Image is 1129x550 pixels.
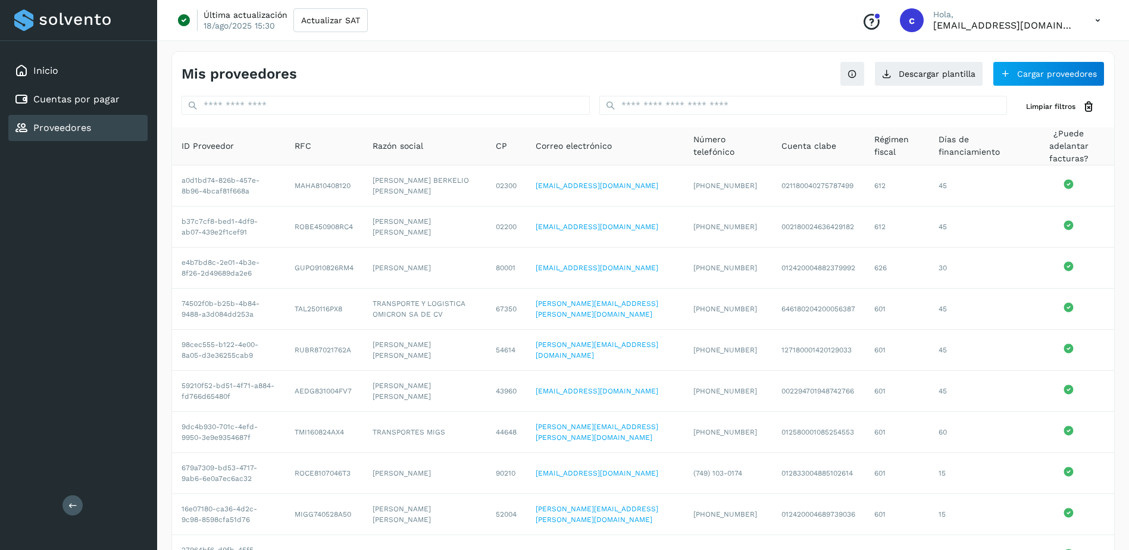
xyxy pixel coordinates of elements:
[781,140,836,152] span: Cuenta clabe
[693,428,757,436] span: [PHONE_NUMBER]
[929,207,1024,248] td: 45
[293,8,368,32] button: Actualizar SAT
[486,248,526,289] td: 80001
[33,93,120,105] a: Cuentas por pagar
[865,494,929,535] td: 601
[536,182,658,190] a: [EMAIL_ADDRESS][DOMAIN_NAME]
[1033,127,1105,165] span: ¿Puede adelantar facturas?
[363,412,486,453] td: TRANSPORTES MIGS
[693,510,757,518] span: [PHONE_NUMBER]
[929,494,1024,535] td: 15
[1017,96,1105,118] button: Limpiar filtros
[693,469,742,477] span: (749) 103-0174
[486,165,526,207] td: 02300
[285,453,363,494] td: ROCE8107046T3
[929,371,1024,412] td: 45
[8,86,148,112] div: Cuentas por pagar
[536,469,658,477] a: [EMAIL_ADDRESS][DOMAIN_NAME]
[1026,101,1075,112] span: Limpiar filtros
[693,223,757,231] span: [PHONE_NUMBER]
[486,207,526,248] td: 02200
[536,140,612,152] span: Correo electrónico
[33,122,91,133] a: Proveedores
[772,207,865,248] td: 002180024636429182
[693,346,757,354] span: [PHONE_NUMBER]
[772,371,865,412] td: 002294701948742766
[295,140,311,152] span: RFC
[363,453,486,494] td: [PERSON_NAME]
[536,264,658,272] a: [EMAIL_ADDRESS][DOMAIN_NAME]
[363,165,486,207] td: [PERSON_NAME] BERKELIO [PERSON_NAME]
[486,494,526,535] td: 52004
[363,330,486,371] td: [PERSON_NAME] [PERSON_NAME]
[172,412,285,453] td: 9dc4b930-701c-4efd-9950-3e9e9354687f
[536,340,658,360] a: [PERSON_NAME][EMAIL_ADDRESS][DOMAIN_NAME]
[693,264,757,272] span: [PHONE_NUMBER]
[486,371,526,412] td: 43960
[363,248,486,289] td: [PERSON_NAME]
[865,248,929,289] td: 626
[285,165,363,207] td: MAHA810408120
[285,207,363,248] td: ROBE450908RC4
[693,305,757,313] span: [PHONE_NUMBER]
[865,289,929,330] td: 601
[772,289,865,330] td: 646180204200056387
[865,165,929,207] td: 612
[8,115,148,141] div: Proveedores
[486,412,526,453] td: 44648
[865,330,929,371] td: 601
[929,412,1024,453] td: 60
[693,182,757,190] span: [PHONE_NUMBER]
[172,289,285,330] td: 74502f0b-b25b-4b84-9488-a3d084dd253a
[204,20,275,31] p: 18/ago/2025 15:30
[536,505,658,524] a: [PERSON_NAME][EMAIL_ADDRESS][PERSON_NAME][DOMAIN_NAME]
[536,423,658,442] a: [PERSON_NAME][EMAIL_ADDRESS][PERSON_NAME][DOMAIN_NAME]
[363,494,486,535] td: [PERSON_NAME] [PERSON_NAME]
[939,133,1014,158] span: Días de financiamiento
[285,289,363,330] td: TAL250116PX8
[172,207,285,248] td: b37c7cf8-bed1-4df9-ab07-439e2f1cef91
[373,140,423,152] span: Razón social
[172,165,285,207] td: a0d1bd74-826b-457e-8b96-4bcaf81f668a
[285,412,363,453] td: TMI160824AX4
[874,61,983,86] button: Descargar plantilla
[772,494,865,535] td: 012420004689739036
[933,20,1076,31] p: cxp@53cargo.com
[486,330,526,371] td: 54614
[772,330,865,371] td: 127180001420129033
[8,58,148,84] div: Inicio
[363,289,486,330] td: TRANSPORTE Y LOGISTICA OMICRON SA DE CV
[172,453,285,494] td: 679a7309-bd53-4717-9ab6-6e0a7ec6ac32
[486,453,526,494] td: 90210
[33,65,58,76] a: Inicio
[172,248,285,289] td: e4b7bd8c-2e01-4b3e-8f26-2d49689da2e6
[772,412,865,453] td: 012580001085254553
[929,453,1024,494] td: 15
[536,387,658,395] a: [EMAIL_ADDRESS][DOMAIN_NAME]
[993,61,1105,86] button: Cargar proveedores
[865,453,929,494] td: 601
[772,453,865,494] td: 012833004885102614
[874,133,920,158] span: Régimen fiscal
[929,289,1024,330] td: 45
[496,140,507,152] span: CP
[172,330,285,371] td: 98cec555-b122-4e00-8a05-d3e36255cab9
[536,299,658,318] a: [PERSON_NAME][EMAIL_ADDRESS][PERSON_NAME][DOMAIN_NAME]
[363,207,486,248] td: [PERSON_NAME] [PERSON_NAME]
[536,223,658,231] a: [EMAIL_ADDRESS][DOMAIN_NAME]
[929,330,1024,371] td: 45
[929,248,1024,289] td: 30
[865,371,929,412] td: 601
[363,371,486,412] td: [PERSON_NAME] [PERSON_NAME]
[933,10,1076,20] p: Hola,
[204,10,287,20] p: Última actualización
[929,165,1024,207] td: 45
[285,248,363,289] td: GUPO910826RM4
[285,371,363,412] td: AEDG831004FV7
[865,412,929,453] td: 601
[172,494,285,535] td: 16e07180-ca36-4d2c-9c98-8598cfa51d76
[693,133,762,158] span: Número telefónico
[285,494,363,535] td: MIGG740528A50
[772,165,865,207] td: 021180040275787499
